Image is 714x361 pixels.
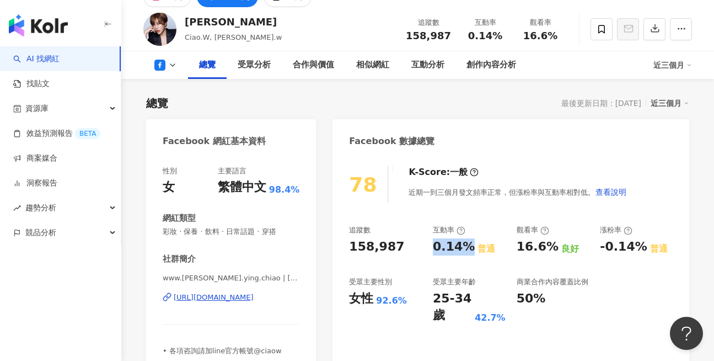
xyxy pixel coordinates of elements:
[600,225,632,235] div: 漲粉率
[517,277,588,287] div: 商業合作內容覆蓋比例
[411,59,444,72] div: 互動分析
[406,17,451,28] div: 追蹤數
[25,220,56,245] span: 競品分析
[13,178,57,189] a: 洞察報告
[199,59,216,72] div: 總覽
[409,166,479,178] div: K-Score :
[349,290,373,307] div: 女性
[13,153,57,164] a: 商案媒合
[376,295,407,307] div: 92.6%
[349,277,392,287] div: 受眾主要性別
[13,54,60,65] a: searchAI 找網紅
[517,225,549,235] div: 觀看率
[651,96,689,110] div: 近三個月
[517,238,559,256] div: 16.6%
[163,135,266,147] div: Facebook 網紅基本資料
[595,188,626,197] span: 查看說明
[433,238,475,256] div: 0.14%
[163,253,196,265] div: 社群簡介
[25,96,49,121] span: 資源庫
[349,238,404,256] div: 158,987
[523,30,557,41] span: 16.6%
[238,59,271,72] div: 受眾分析
[519,17,561,28] div: 觀看率
[185,15,282,29] div: [PERSON_NAME]
[143,13,176,46] img: KOL Avatar
[13,204,21,212] span: rise
[9,14,68,36] img: logo
[464,17,506,28] div: 互動率
[13,78,50,89] a: 找貼文
[517,290,546,307] div: 50%
[433,277,476,287] div: 受眾主要年齡
[163,347,282,355] span: • 各項咨詢請加line官方帳號@ciaow
[349,135,434,147] div: Facebook 數據總覽
[650,243,668,255] div: 普通
[670,317,703,350] iframe: Help Scout Beacon - Open
[163,293,299,302] a: [URL][DOMAIN_NAME]
[163,273,299,283] span: www.[PERSON_NAME].ying.chiao | [PERSON_NAME].W | www.[PERSON_NAME].ying.chiao
[349,173,377,196] div: 78
[163,166,177,176] div: 性別
[218,179,266,196] div: 繁體中文
[561,243,579,255] div: 良好
[269,184,300,196] span: 98.4%
[477,243,495,255] div: 普通
[163,179,175,196] div: 女
[406,30,451,41] span: 158,987
[356,59,389,72] div: 相似網紅
[293,59,334,72] div: 合作與價值
[653,56,692,74] div: 近三個月
[185,33,282,41] span: Ciao.W, [PERSON_NAME].w
[349,225,371,235] div: 追蹤數
[466,59,516,72] div: 創作內容分析
[218,166,246,176] div: 主要語言
[13,128,100,139] a: 效益預測報告BETA
[409,181,627,203] div: 近期一到三個月發文頻率正常，但漲粉率與互動率相對低。
[25,195,56,220] span: 趨勢分析
[450,166,468,178] div: 一般
[561,99,641,108] div: 最後更新日期：[DATE]
[433,290,472,325] div: 25-34 歲
[468,30,502,41] span: 0.14%
[146,95,168,111] div: 總覽
[163,213,196,224] div: 網紅類型
[595,181,627,203] button: 查看說明
[163,227,299,237] span: 彩妝 · 保養 · 飲料 · 日常話題 · 穿搭
[174,293,254,302] div: [URL][DOMAIN_NAME]
[600,238,647,256] div: -0.14%
[433,225,465,235] div: 互動率
[475,312,506,324] div: 42.7%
